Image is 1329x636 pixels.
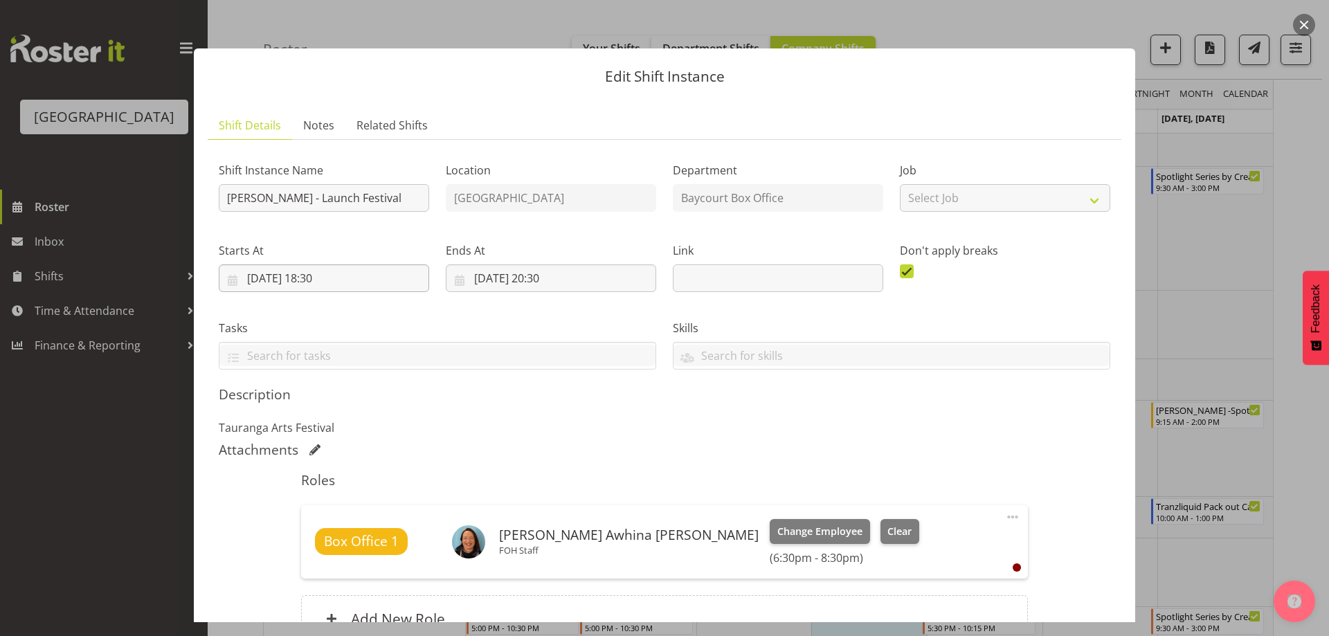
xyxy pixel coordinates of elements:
[1303,271,1329,365] button: Feedback - Show survey
[351,610,445,628] h6: Add New Role
[303,117,334,134] span: Notes
[219,264,429,292] input: Click to select...
[452,525,485,558] img: bobby-lea-awhina-cassidy8eca7d0dacdf37b874f1d768529a18d6.png
[673,242,883,259] label: Link
[219,162,429,179] label: Shift Instance Name
[219,419,1110,436] p: Tauranga Arts Festival
[219,320,656,336] label: Tasks
[777,524,862,539] span: Change Employee
[324,531,399,552] span: Box Office 1
[770,551,919,565] h6: (6:30pm - 8:30pm)
[219,442,298,458] h5: Attachments
[770,519,870,544] button: Change Employee
[880,519,920,544] button: Clear
[219,345,656,366] input: Search for tasks
[1013,563,1021,572] div: User is clocked out
[900,242,1110,259] label: Don't apply breaks
[673,320,1110,336] label: Skills
[219,386,1110,403] h5: Description
[219,184,429,212] input: Shift Instance Name
[887,524,912,539] span: Clear
[219,117,281,134] span: Shift Details
[446,162,656,179] label: Location
[446,264,656,292] input: Click to select...
[356,117,428,134] span: Related Shifts
[301,472,1027,489] h5: Roles
[208,69,1121,84] p: Edit Shift Instance
[446,242,656,259] label: Ends At
[499,545,759,556] p: FOH Staff
[1310,284,1322,333] span: Feedback
[219,242,429,259] label: Starts At
[499,527,759,543] h6: [PERSON_NAME] Awhina [PERSON_NAME]
[1287,594,1301,608] img: help-xxl-2.png
[900,162,1110,179] label: Job
[673,162,883,179] label: Department
[673,345,1110,366] input: Search for skills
